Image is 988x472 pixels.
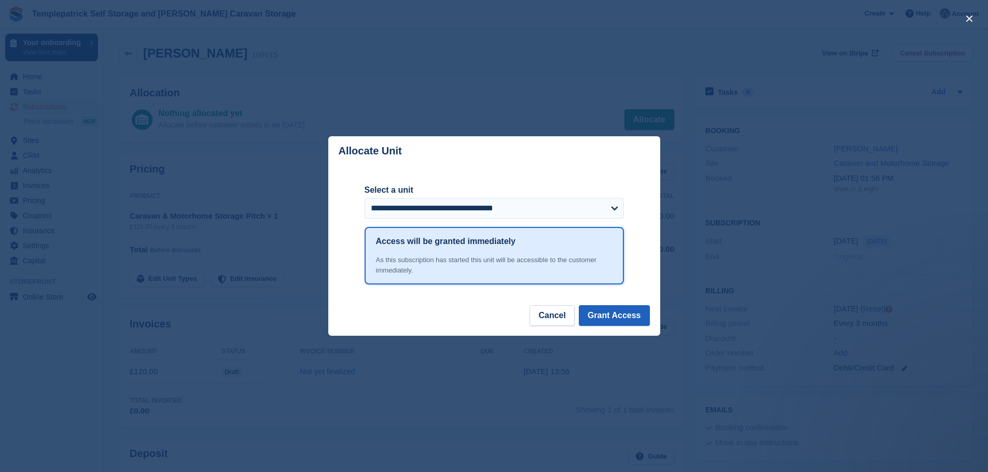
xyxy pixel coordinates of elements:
p: Allocate Unit [339,145,402,157]
h1: Access will be granted immediately [376,235,516,248]
div: As this subscription has started this unit will be accessible to the customer immediately. [376,255,613,275]
label: Select a unit [365,184,624,196]
button: close [961,10,978,27]
button: Cancel [530,305,574,326]
button: Grant Access [579,305,650,326]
